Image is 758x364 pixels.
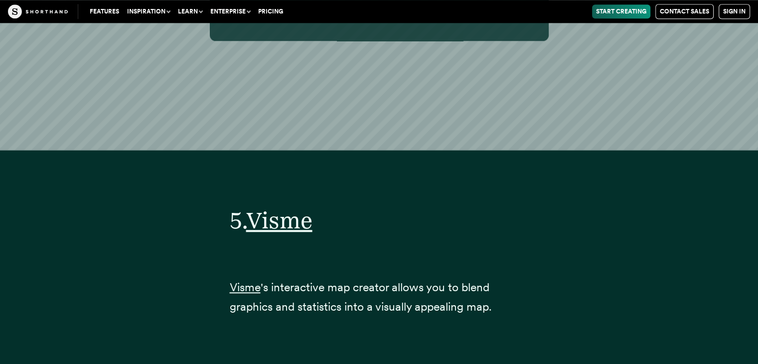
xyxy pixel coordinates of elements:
[206,4,254,18] button: Enterprise
[123,4,174,18] button: Inspiration
[592,4,650,18] a: Start Creating
[254,4,287,18] a: Pricing
[86,4,123,18] a: Features
[174,4,206,18] button: Learn
[230,280,261,294] a: Visme
[719,4,750,19] a: Sign in
[230,206,246,234] span: 5.
[655,4,714,19] a: Contact Sales
[246,206,312,234] a: Visme
[8,4,68,18] img: The Craft
[230,280,492,314] span: 's interactive map creator allows you to blend graphics and statistics into a visually appealing ...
